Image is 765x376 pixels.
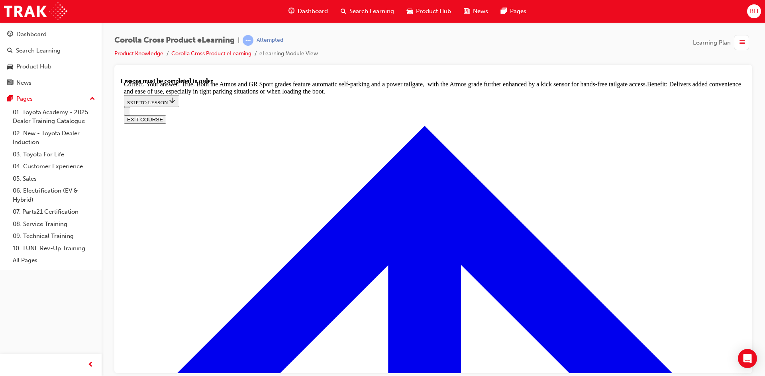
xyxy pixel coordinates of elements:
span: Dashboard [298,7,328,16]
button: Open navigation menu [3,29,10,38]
div: Pages [16,94,33,103]
span: news-icon [7,80,13,87]
a: guage-iconDashboard [282,3,334,19]
span: news-icon [464,6,470,16]
li: eLearning Module View [259,49,318,58]
a: Corolla Cross Product eLearning [171,50,251,57]
span: search-icon [7,47,13,55]
span: Search Learning [349,7,394,16]
button: Pages [3,92,98,106]
a: search-iconSearch Learning [334,3,400,19]
div: Product Hub [16,62,51,71]
span: SKIP TO LESSON [6,22,55,28]
div: Open Intercom Messenger [738,349,757,368]
span: up-icon [90,94,95,104]
span: | [238,36,239,45]
a: 05. Sales [10,173,98,185]
a: 09. Technical Training [10,230,98,242]
a: car-iconProduct Hub [400,3,457,19]
button: SKIP TO LESSON [3,18,59,29]
span: Learning Plan [693,38,731,47]
a: 10. TUNE Rev-Up Training [10,242,98,255]
a: 06. Electrification (EV & Hybrid) [10,185,98,206]
button: BH [747,4,761,18]
span: Product Hub [416,7,451,16]
a: Product Hub [3,59,98,74]
span: Pages [510,7,526,16]
a: News [3,76,98,90]
img: Trak [4,2,67,20]
a: 02. New - Toyota Dealer Induction [10,127,98,148]
div: Correct. Your answer: True. Both the Atmos and GR Sport grades feature automatic self-parking and... [3,3,622,18]
span: guage-icon [288,6,294,16]
a: Product Knowledge [114,50,163,57]
a: 07. Parts21 Certification [10,206,98,218]
span: search-icon [341,6,346,16]
a: 08. Service Training [10,218,98,230]
div: Dashboard [16,30,47,39]
span: Corolla Cross Product eLearning [114,36,235,45]
span: BH [750,7,758,16]
span: guage-icon [7,31,13,38]
span: pages-icon [7,95,13,103]
div: Attempted [257,37,283,44]
nav: Navigation menu [3,29,622,46]
button: EXIT COURSE [3,38,45,46]
span: car-icon [407,6,413,16]
button: DashboardSearch LearningProduct HubNews [3,25,98,92]
a: news-iconNews [457,3,494,19]
button: Learning Plan [693,35,752,50]
a: pages-iconPages [494,3,533,19]
span: prev-icon [88,360,94,370]
span: News [473,7,488,16]
a: 01. Toyota Academy - 2025 Dealer Training Catalogue [10,106,98,127]
span: learningRecordVerb_ATTEMPT-icon [243,35,253,46]
div: News [16,78,31,88]
a: 04. Customer Experience [10,160,98,173]
span: pages-icon [501,6,507,16]
a: 03. Toyota For Life [10,148,98,161]
span: list-icon [739,38,745,48]
a: Dashboard [3,27,98,42]
a: Search Learning [3,43,98,58]
a: All Pages [10,254,98,267]
div: Search Learning [16,46,61,55]
span: car-icon [7,63,13,70]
